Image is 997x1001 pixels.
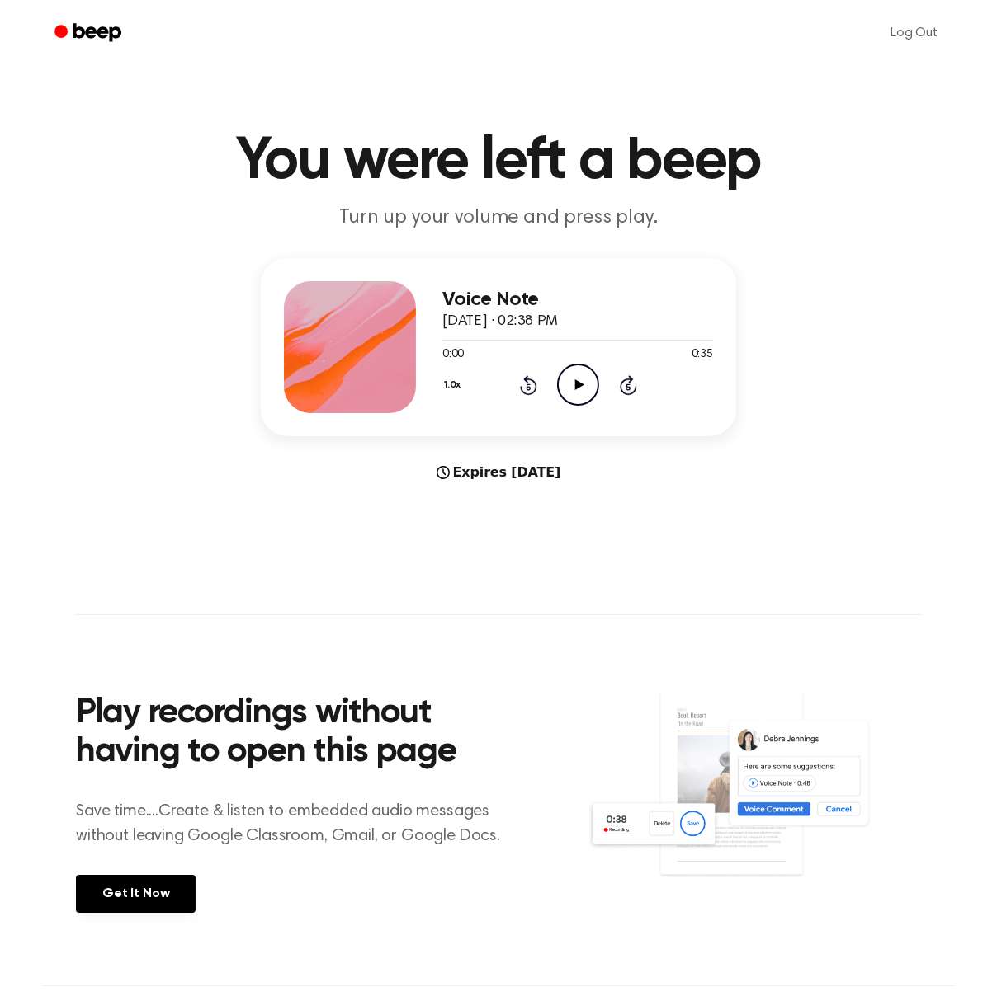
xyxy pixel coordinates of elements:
div: Expires [DATE] [261,463,736,482]
a: Get It Now [76,875,196,913]
a: Beep [43,17,136,49]
span: 0:35 [692,346,713,364]
img: Voice Comments on Docs and Recording Widget [587,689,921,911]
button: 1.0x [442,371,467,399]
h1: You were left a beep [76,132,921,191]
p: Save time....Create & listen to embedded audio messages without leaving Google Classroom, Gmail, ... [76,799,521,848]
h2: Play recordings without having to open this page [76,694,521,773]
a: Log Out [874,13,954,53]
span: 0:00 [442,346,464,364]
p: Turn up your volume and press play. [182,204,815,232]
h3: Voice Note [442,289,713,311]
span: [DATE] · 02:38 PM [442,314,558,329]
